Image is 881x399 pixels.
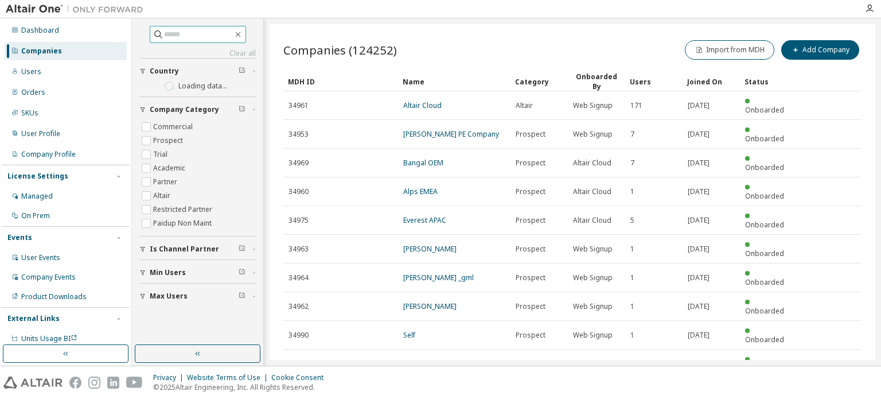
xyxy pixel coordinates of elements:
span: 1 [630,302,634,311]
a: [PERSON_NAME] [403,301,457,311]
a: Alps EMEA [403,187,438,196]
span: Onboarded [745,277,784,287]
span: [DATE] [688,158,710,168]
span: Onboarded [745,220,784,230]
button: Country [139,59,256,84]
span: 34963 [289,245,309,254]
span: Web Signup [573,359,613,369]
span: [DATE] [688,273,710,282]
label: Paidup Non Maint [153,216,214,230]
button: Company Category [139,97,256,122]
span: Web Signup [573,130,613,139]
span: Prospect [516,187,545,196]
div: Joined On [687,72,735,91]
span: Web Signup [573,245,613,254]
a: [PERSON_NAME] [403,244,457,254]
span: Onboarded [745,306,784,316]
img: linkedin.svg [107,377,119,389]
label: Prospect [153,134,185,148]
div: SKUs [21,109,38,118]
span: Country [150,67,179,76]
a: [PERSON_NAME] _gml [403,273,474,282]
span: Altair Cloud [573,158,611,168]
span: Onboarded [745,335,784,344]
span: Prospect [516,158,545,168]
span: 1 [630,359,634,369]
span: Prospect [516,359,545,369]
span: Prospect [516,331,545,340]
a: Altair Cloud [403,100,442,110]
span: [DATE] [688,101,710,110]
span: 1 [630,273,634,282]
label: Altair [153,189,173,203]
label: Loading data... [178,82,227,91]
span: 29796 [289,359,309,369]
span: Prospect [516,245,545,254]
label: Restricted Partner [153,203,215,216]
span: Max Users [150,292,188,301]
span: Prospect [516,130,545,139]
div: Orders [21,88,45,97]
div: Category [515,72,563,91]
span: Clear filter [239,105,245,114]
div: Users [630,72,678,91]
a: Water-Gen Ltd. [403,359,452,369]
span: Units Usage BI [21,334,77,343]
span: Web Signup [573,302,613,311]
div: Company Events [21,273,76,282]
span: 34962 [289,302,309,311]
span: 34953 [289,130,309,139]
div: Dashboard [21,26,59,35]
a: [PERSON_NAME] PE Company [403,129,499,139]
span: 34990 [289,331,309,340]
label: Partner [153,175,180,189]
span: Company Category [150,105,219,114]
span: 34975 [289,216,309,225]
div: Events [7,233,32,242]
span: Onboarded [745,191,784,201]
span: [DATE] [688,245,710,254]
span: Web Signup [573,273,613,282]
span: 5 [630,216,634,225]
span: [DATE] [688,302,710,311]
span: Web Signup [573,101,613,110]
button: Min Users [139,260,256,285]
span: Prospect [516,216,545,225]
div: MDH ID [288,72,393,91]
img: altair_logo.svg [3,377,63,389]
button: Max Users [139,284,256,309]
div: Managed [21,192,53,201]
span: 34964 [289,273,309,282]
span: Altair Cloud [573,216,611,225]
button: Add Company [781,40,859,60]
div: User Profile [21,129,60,138]
a: Everest APAC [403,215,446,225]
span: 1 [630,245,634,254]
div: On Prem [21,211,50,220]
span: Companies (124252) [283,42,397,58]
div: Users [21,67,41,76]
span: Web Signup [573,331,613,340]
span: [DATE] [688,359,710,369]
label: Commercial [153,120,195,134]
span: Onboarded [745,134,784,144]
span: Clear filter [239,67,245,76]
div: Company Profile [21,150,76,159]
div: Product Downloads [21,292,87,301]
div: Website Terms of Use [187,373,271,382]
span: 171 [630,101,642,110]
label: Academic [153,161,188,175]
span: Clear filter [239,245,245,254]
span: Prospect [516,273,545,282]
div: Onboarded By [572,72,621,91]
span: Clear filter [239,292,245,301]
span: Altair Cloud [573,187,611,196]
img: youtube.svg [126,377,143,389]
div: Cookie Consent [271,373,330,382]
span: [DATE] [688,187,710,196]
div: External Links [7,314,60,323]
span: 7 [630,130,634,139]
span: Prospect [516,302,545,311]
span: Is Channel Partner [150,245,219,254]
span: 1 [630,331,634,340]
